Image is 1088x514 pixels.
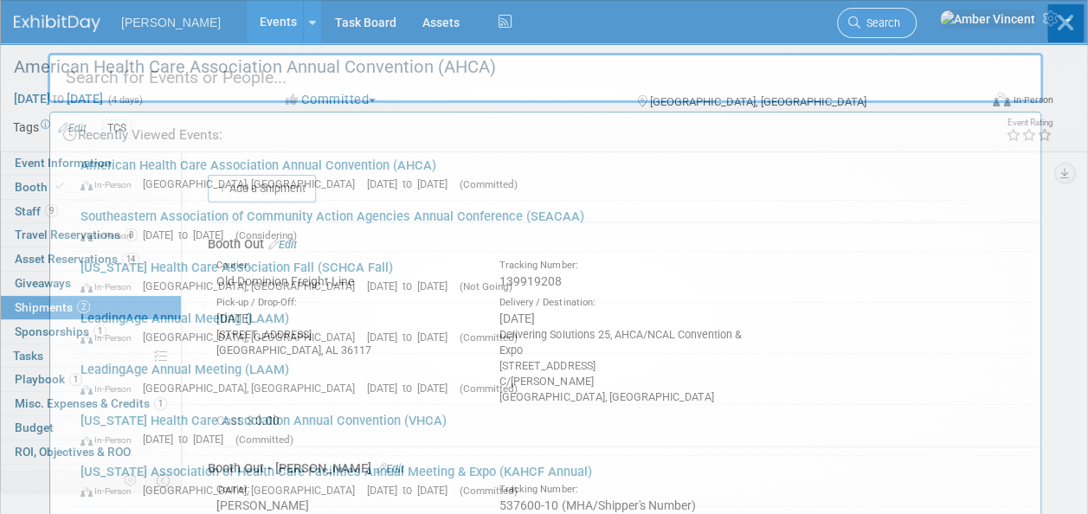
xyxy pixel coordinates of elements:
[143,433,232,446] span: [DATE] to [DATE]
[80,485,139,497] span: In-Person
[80,230,139,241] span: In-Person
[143,177,364,190] span: [GEOGRAPHIC_DATA], [GEOGRAPHIC_DATA]
[367,279,456,292] span: [DATE] to [DATE]
[367,382,456,395] span: [DATE] to [DATE]
[80,179,139,190] span: In-Person
[143,382,364,395] span: [GEOGRAPHIC_DATA], [GEOGRAPHIC_DATA]
[72,303,1032,353] a: LeadingAge Annual Meeting (LAAM) In-Person [GEOGRAPHIC_DATA], [GEOGRAPHIC_DATA] [DATE] to [DATE] ...
[235,434,293,446] span: (Committed)
[460,331,518,344] span: (Committed)
[48,53,1043,103] input: Search for Events or People...
[460,485,518,497] span: (Committed)
[143,228,232,241] span: [DATE] to [DATE]
[460,382,518,395] span: (Committed)
[80,332,139,344] span: In-Person
[72,456,1032,506] a: [US_STATE] Association of Health Care Facilities Annual Meeting & Expo (KAHCF Annual) In-Person [...
[80,434,139,446] span: In-Person
[235,229,297,241] span: (Considering)
[367,331,456,344] span: [DATE] to [DATE]
[72,201,1032,251] a: Southeastern Association of Community Action Agencies Annual Conference (SEACAA) In-Person [DATE]...
[143,279,364,292] span: [GEOGRAPHIC_DATA], [GEOGRAPHIC_DATA]
[59,112,1032,150] div: Recently Viewed Events:
[80,383,139,395] span: In-Person
[367,484,456,497] span: [DATE] to [DATE]
[72,150,1032,200] a: American Health Care Association Annual Convention (AHCA) In-Person [GEOGRAPHIC_DATA], [GEOGRAPHI...
[80,281,139,292] span: In-Person
[367,177,456,190] span: [DATE] to [DATE]
[72,405,1032,455] a: [US_STATE] Health Care Association Annual Convention (VHCA) In-Person [DATE] to [DATE] (Committed)
[143,484,364,497] span: [GEOGRAPHIC_DATA], [GEOGRAPHIC_DATA]
[72,354,1032,404] a: LeadingAge Annual Meeting (LAAM) In-Person [GEOGRAPHIC_DATA], [GEOGRAPHIC_DATA] [DATE] to [DATE] ...
[460,280,512,292] span: (Not Going)
[143,331,364,344] span: [GEOGRAPHIC_DATA], [GEOGRAPHIC_DATA]
[72,252,1032,302] a: [US_STATE] Health Care Association Fall (SCHCA Fall) In-Person [GEOGRAPHIC_DATA], [GEOGRAPHIC_DAT...
[460,178,518,190] span: (Committed)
